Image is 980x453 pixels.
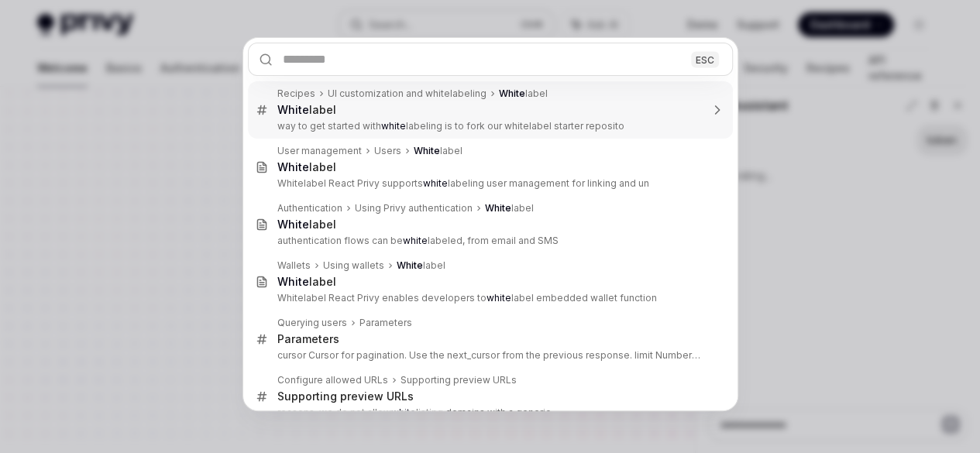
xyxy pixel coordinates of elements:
[499,88,525,99] b: White
[381,120,406,132] b: white
[277,202,342,214] div: Authentication
[487,292,511,304] b: white
[277,218,309,231] b: White
[277,275,336,289] div: label
[401,374,517,386] div: Supporting preview URLs
[277,103,309,116] b: White
[277,407,700,419] p: reasons, we do not allow listing domains with a generic
[277,374,388,386] div: Configure allowed URLs
[277,218,336,232] div: label
[277,88,315,100] div: Recipes
[414,145,440,156] b: White
[277,235,700,247] p: authentication flows can be labeled, from email and SMS
[397,259,445,272] div: label
[485,202,511,214] b: White
[277,259,311,272] div: Wallets
[277,160,336,174] div: label
[328,88,487,100] div: UI customization and whitelabeling
[691,51,719,67] div: ESC
[374,145,401,157] div: Users
[277,275,309,288] b: White
[277,160,309,173] b: White
[359,317,412,329] div: Parameters
[485,202,534,214] div: label
[277,390,414,403] div: Supporting preview URLs
[355,202,473,214] div: Using Privy authentication
[277,120,700,132] p: way to get started with labeling is to fork our whitelabel starter reposito
[277,292,700,304] p: Whitelabel React Privy enables developers to label embedded wallet function
[499,88,548,100] div: label
[277,317,347,329] div: Querying users
[423,177,448,189] b: white
[277,103,336,117] div: label
[403,235,428,246] b: white
[323,259,384,272] div: Using wallets
[277,145,362,157] div: User management
[391,407,416,418] b: white
[397,259,423,271] b: White
[277,332,339,346] div: Parameters
[277,349,700,362] p: cursor Cursor for pagination. Use the next_cursor from the previous response. limit Number of users
[277,177,700,190] p: Whitelabel React Privy supports labeling user management for linking and un
[414,145,462,157] div: label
